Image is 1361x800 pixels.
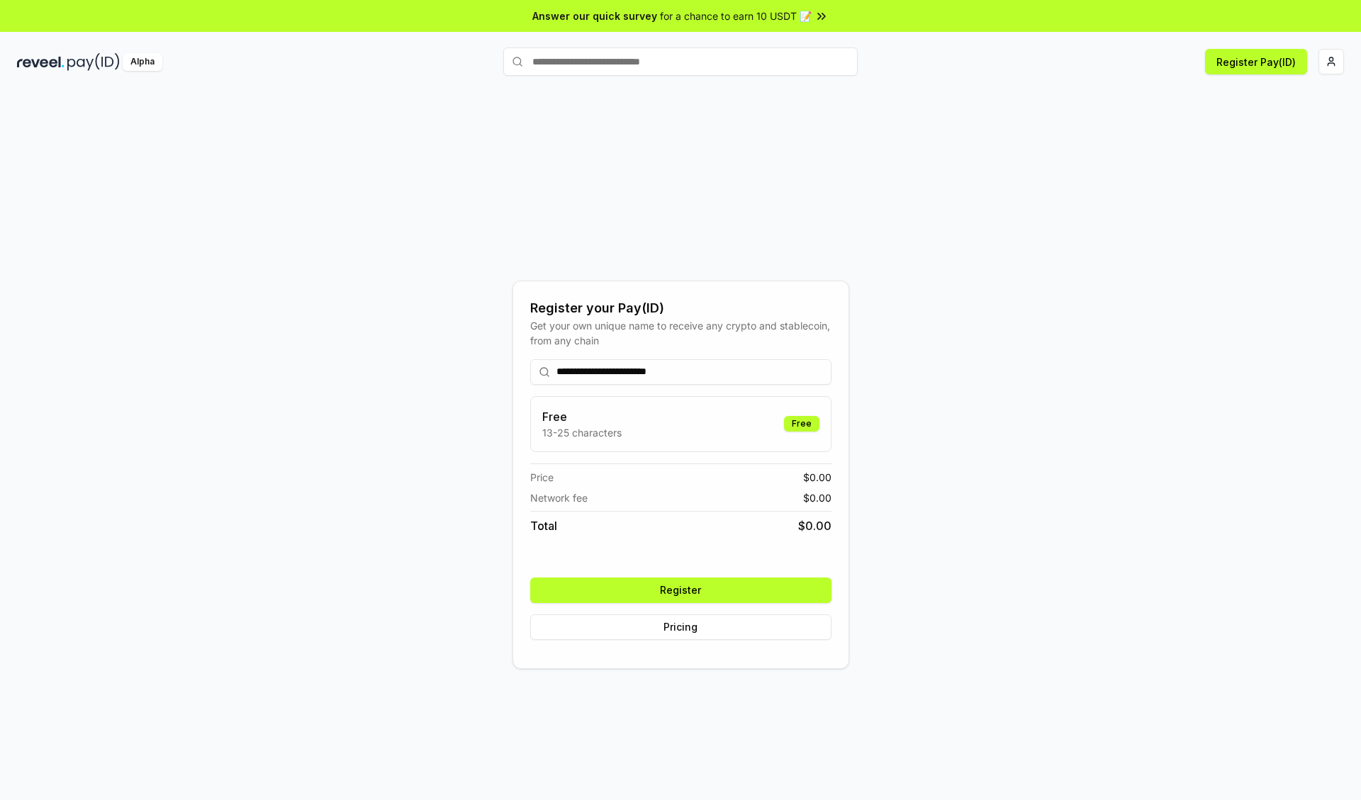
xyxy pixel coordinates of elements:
[798,517,831,534] span: $ 0.00
[784,416,819,432] div: Free
[1205,49,1307,74] button: Register Pay(ID)
[803,490,831,505] span: $ 0.00
[542,425,622,440] p: 13-25 characters
[530,298,831,318] div: Register your Pay(ID)
[67,53,120,71] img: pay_id
[530,517,557,534] span: Total
[530,614,831,640] button: Pricing
[530,318,831,348] div: Get your own unique name to receive any crypto and stablecoin, from any chain
[123,53,162,71] div: Alpha
[17,53,65,71] img: reveel_dark
[803,470,831,485] span: $ 0.00
[530,470,554,485] span: Price
[542,408,622,425] h3: Free
[660,9,812,23] span: for a chance to earn 10 USDT 📝
[530,578,831,603] button: Register
[530,490,588,505] span: Network fee
[532,9,657,23] span: Answer our quick survey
